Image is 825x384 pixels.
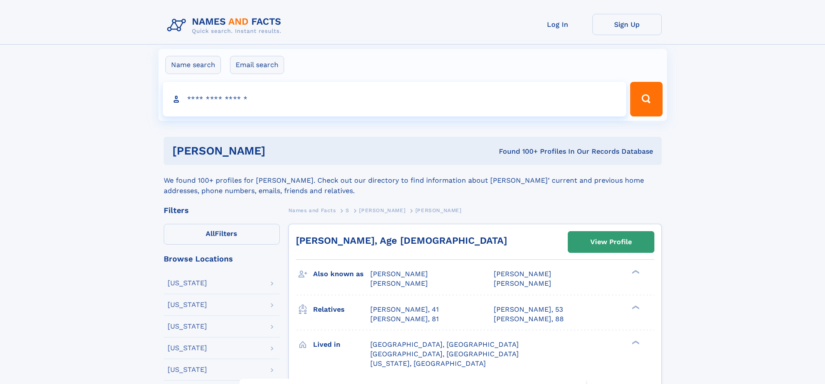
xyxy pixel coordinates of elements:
[370,305,439,314] a: [PERSON_NAME], 41
[494,279,551,287] span: [PERSON_NAME]
[164,255,280,263] div: Browse Locations
[313,337,370,352] h3: Lived in
[590,232,632,252] div: View Profile
[370,340,519,349] span: [GEOGRAPHIC_DATA], [GEOGRAPHIC_DATA]
[165,56,221,74] label: Name search
[359,205,405,216] a: [PERSON_NAME]
[370,314,439,324] a: [PERSON_NAME], 81
[230,56,284,74] label: Email search
[164,224,280,245] label: Filters
[630,304,640,310] div: ❯
[359,207,405,213] span: [PERSON_NAME]
[164,14,288,37] img: Logo Names and Facts
[168,323,207,330] div: [US_STATE]
[523,14,592,35] a: Log In
[494,314,564,324] a: [PERSON_NAME], 88
[163,82,627,116] input: search input
[630,82,662,116] button: Search Button
[382,147,653,156] div: Found 100+ Profiles In Our Records Database
[630,339,640,345] div: ❯
[172,145,382,156] h1: [PERSON_NAME]
[164,165,662,196] div: We found 100+ profiles for [PERSON_NAME]. Check out our directory to find information about [PERS...
[568,232,654,252] a: View Profile
[313,267,370,281] h3: Also known as
[296,235,507,246] a: [PERSON_NAME], Age [DEMOGRAPHIC_DATA]
[313,302,370,317] h3: Relatives
[494,305,563,314] a: [PERSON_NAME], 53
[346,205,349,216] a: S
[168,345,207,352] div: [US_STATE]
[288,205,336,216] a: Names and Facts
[370,350,519,358] span: [GEOGRAPHIC_DATA], [GEOGRAPHIC_DATA]
[370,270,428,278] span: [PERSON_NAME]
[592,14,662,35] a: Sign Up
[370,279,428,287] span: [PERSON_NAME]
[168,366,207,373] div: [US_STATE]
[630,269,640,275] div: ❯
[168,301,207,308] div: [US_STATE]
[168,280,207,287] div: [US_STATE]
[415,207,462,213] span: [PERSON_NAME]
[164,207,280,214] div: Filters
[494,270,551,278] span: [PERSON_NAME]
[206,229,215,238] span: All
[346,207,349,213] span: S
[370,359,486,368] span: [US_STATE], [GEOGRAPHIC_DATA]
